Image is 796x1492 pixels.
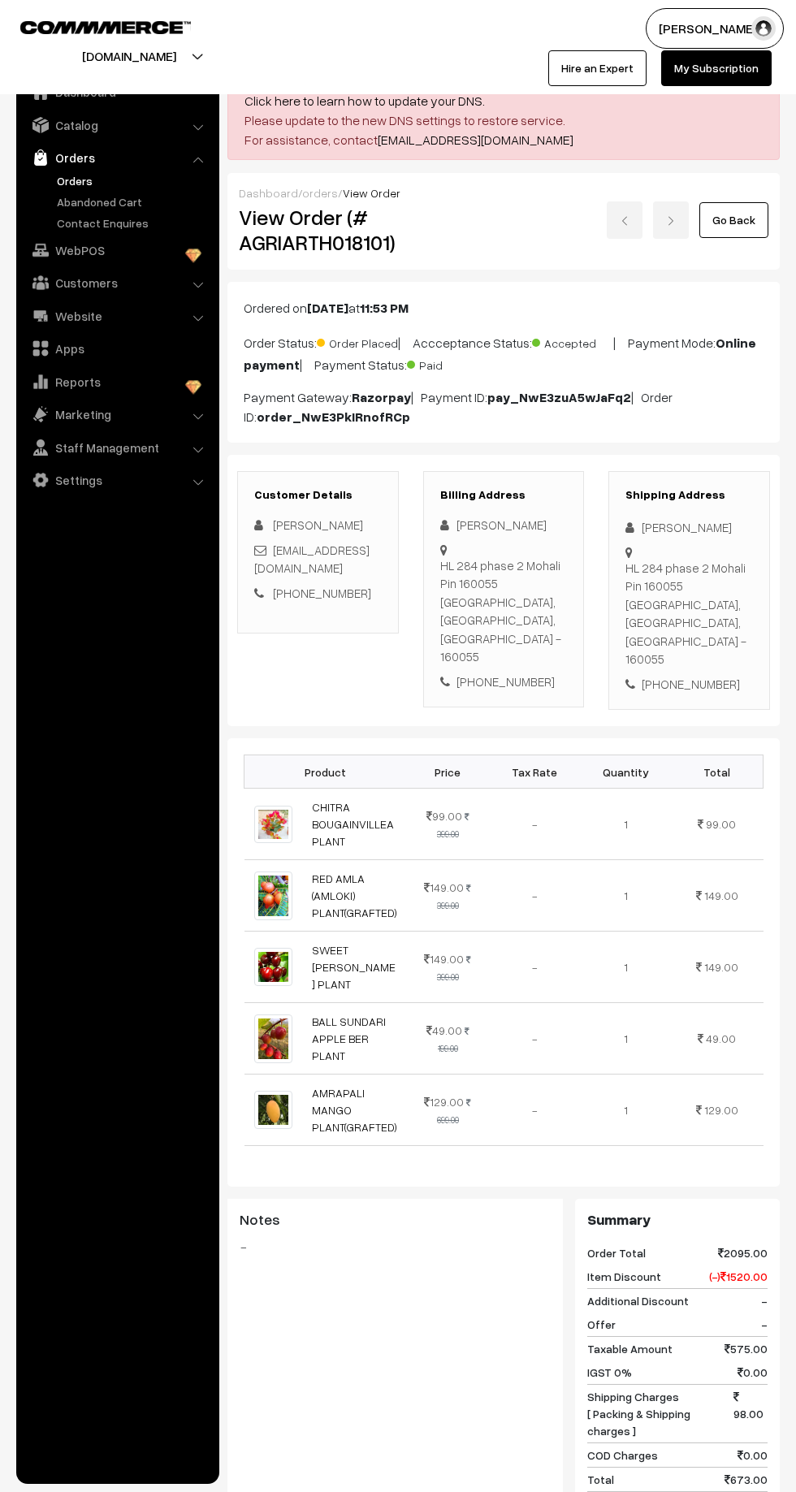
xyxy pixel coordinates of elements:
span: 49.00 [706,1031,736,1045]
span: 1 [624,1031,628,1045]
span: COD Charges [587,1447,658,1464]
img: images - 2024-03-04T102653.822.jpeg [254,871,292,920]
a: Settings [20,465,214,495]
strike: 399.00 [437,811,469,839]
span: Additional Discount [587,1292,689,1309]
b: 11:53 PM [360,300,409,316]
h2: View Order (# AGRIARTH018101) [239,205,399,255]
span: 149.00 [424,880,464,894]
h3: Summary [587,1211,768,1229]
span: Order Placed [317,331,398,352]
td: - [489,932,580,1003]
span: 49.00 [426,1023,462,1037]
span: - [761,1292,768,1309]
a: Orders [53,172,214,189]
a: SWEET [PERSON_NAME] PLANT [312,943,396,991]
a: Website [20,301,214,331]
b: pay_NwE3zuA5wJaFq2 [487,389,631,405]
span: 98.00 [733,1388,768,1439]
img: COMMMERCE [20,21,191,33]
th: Tax Rate [489,755,580,789]
div: [PHONE_NUMBER] [625,675,753,694]
span: 149.00 [424,952,464,966]
th: Price [407,755,489,789]
p: Order Status: | Accceptance Status: | Payment Mode: | Payment Status: [244,331,764,374]
span: 2095.00 [718,1244,768,1261]
span: 1 [624,889,628,902]
span: Shipping Charges [ Packing & Shipping charges ] [587,1388,733,1439]
strike: 399.00 [437,954,472,982]
div: [PERSON_NAME] [440,516,568,534]
strike: 199.00 [438,1026,469,1053]
span: 129.00 [424,1095,464,1109]
a: Go Back [699,202,768,238]
span: 99.00 [426,809,462,823]
a: Orders [20,143,214,172]
span: View Order [343,186,400,200]
img: user [751,16,776,41]
p: Payment Gateway: | Payment ID: | Order ID: [244,387,764,426]
th: Quantity [580,755,671,789]
div: is still pointing to outdated DNS records and is currently not resolving. Please update to the ne... [227,61,780,160]
a: [EMAIL_ADDRESS][DOMAIN_NAME] [254,543,370,576]
a: AMRAPALI MANGO PLANT(GRAFTED) [312,1086,397,1134]
div: HL 284 phase 2 Mohali Pin 160055 [GEOGRAPHIC_DATA], [GEOGRAPHIC_DATA], [GEOGRAPHIC_DATA] - 160055 [440,556,568,666]
a: Catalog [20,110,214,140]
h3: Notes [240,1211,551,1229]
td: - [489,789,580,860]
span: Offer [587,1316,616,1333]
span: 0.00 [738,1447,768,1464]
a: Hire an Expert [548,50,647,86]
span: 149.00 [704,889,738,902]
blockquote: - [240,1237,551,1256]
div: [PHONE_NUMBER] [440,672,568,691]
strike: 399.00 [437,883,472,910]
div: / / [239,184,768,201]
span: 0.00 [738,1364,768,1381]
img: images - 2024-03-03T125204.064.jpeg [254,1014,292,1063]
button: [DOMAIN_NAME] [25,36,233,76]
a: Customers [20,268,214,297]
a: WebPOS [20,236,214,265]
span: - [761,1316,768,1333]
span: 129.00 [704,1103,738,1117]
a: Marketing [20,400,214,429]
span: 149.00 [704,960,738,974]
p: Ordered on at [244,298,764,318]
span: [PERSON_NAME] [273,517,363,532]
span: 575.00 [725,1340,768,1357]
td: - [489,1003,580,1075]
span: Accepted [532,331,613,352]
div: [PERSON_NAME] [625,518,753,537]
h3: Shipping Address [625,488,753,502]
a: orders [302,186,338,200]
span: Item Discount [587,1268,661,1285]
a: Apps [20,334,214,363]
span: Paid [407,352,488,374]
img: download (21).jpeg [254,1091,292,1129]
span: 1 [624,960,628,974]
a: COMMMERCE [20,16,162,36]
a: Abandoned Cart [53,193,214,210]
span: IGST 0% [587,1364,632,1381]
span: Taxable Amount [587,1340,673,1357]
th: Total [671,755,763,789]
h3: Billing Address [440,488,568,502]
strike: 699.00 [437,1097,472,1125]
img: Screenshot_20240307-225220_WhatsApp.jpg [254,806,292,844]
td: - [489,1075,580,1146]
a: Reports [20,367,214,396]
a: CHITRA BOUGAINVILLEA PLANT [312,800,394,848]
span: 99.00 [706,817,736,831]
span: 673.00 [725,1471,768,1488]
div: HL 284 phase 2 Mohali Pin 160055 [GEOGRAPHIC_DATA], [GEOGRAPHIC_DATA], [GEOGRAPHIC_DATA] - 160055 [625,559,753,668]
a: Click here to learn how to update your DNS. [244,93,485,109]
span: Total [587,1471,614,1488]
th: Product [244,755,407,789]
a: Dashboard [239,186,298,200]
span: 1 [624,817,628,831]
a: [EMAIL_ADDRESS][DOMAIN_NAME] [378,132,573,148]
b: order_NwE3PkIRnofRCp [257,409,410,425]
span: (-) 1520.00 [709,1268,768,1285]
td: - [489,860,580,932]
